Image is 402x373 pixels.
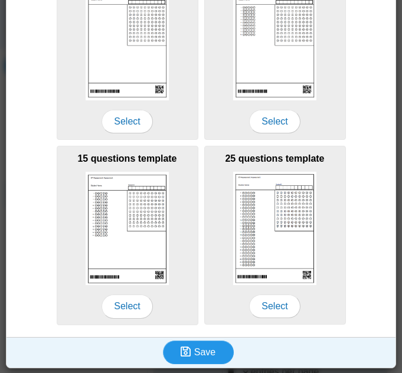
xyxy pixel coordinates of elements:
[86,172,169,285] img: scan_sheet_15_questions.png
[225,153,324,163] b: 25 questions template
[102,110,152,133] span: Select
[102,295,152,318] span: Select
[249,110,300,133] span: Select
[194,347,215,357] span: Save
[77,153,177,163] b: 15 questions template
[233,172,317,285] img: scan_sheet_25_questions.png
[163,341,234,364] button: Save
[249,295,300,318] span: Select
